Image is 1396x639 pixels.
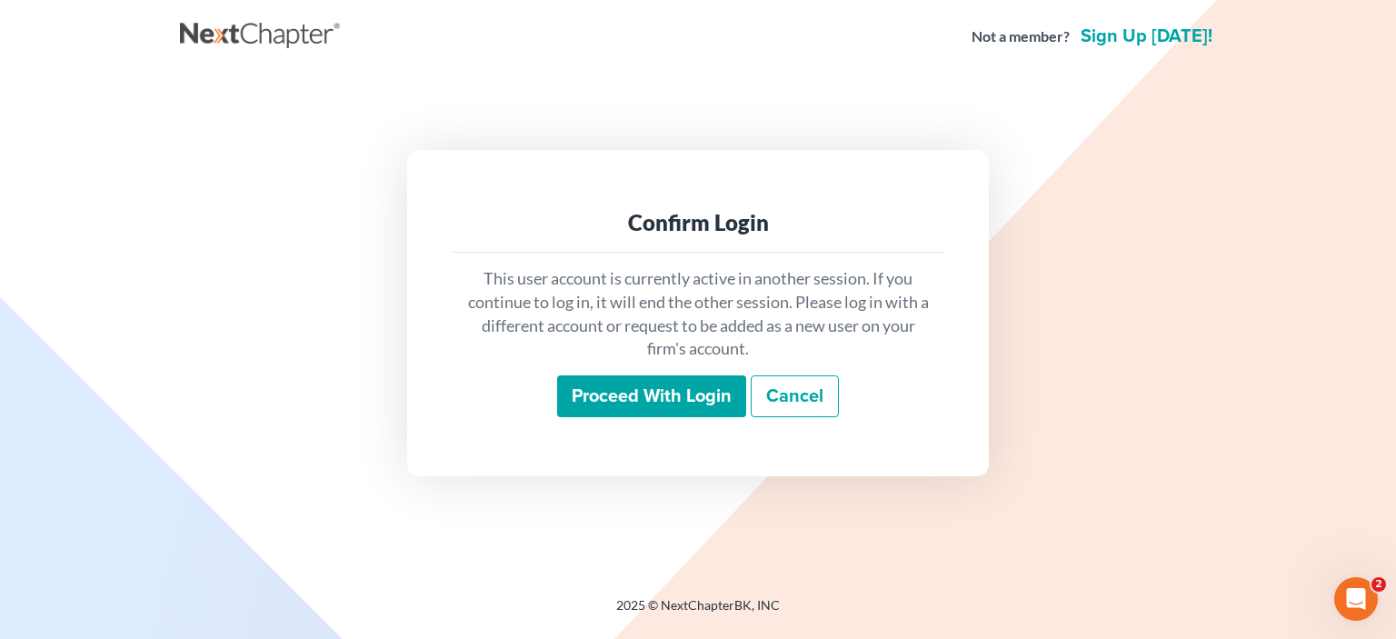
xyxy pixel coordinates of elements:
a: Cancel [751,375,839,417]
p: This user account is currently active in another session. If you continue to log in, it will end ... [465,267,931,361]
a: Sign up [DATE]! [1077,27,1216,45]
input: Proceed with login [557,375,746,417]
iframe: Intercom live chat [1334,577,1378,621]
div: Confirm Login [465,208,931,237]
span: 2 [1371,577,1386,592]
div: 2025 © NextChapterBK, INC [180,596,1216,629]
strong: Not a member? [972,26,1070,47]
